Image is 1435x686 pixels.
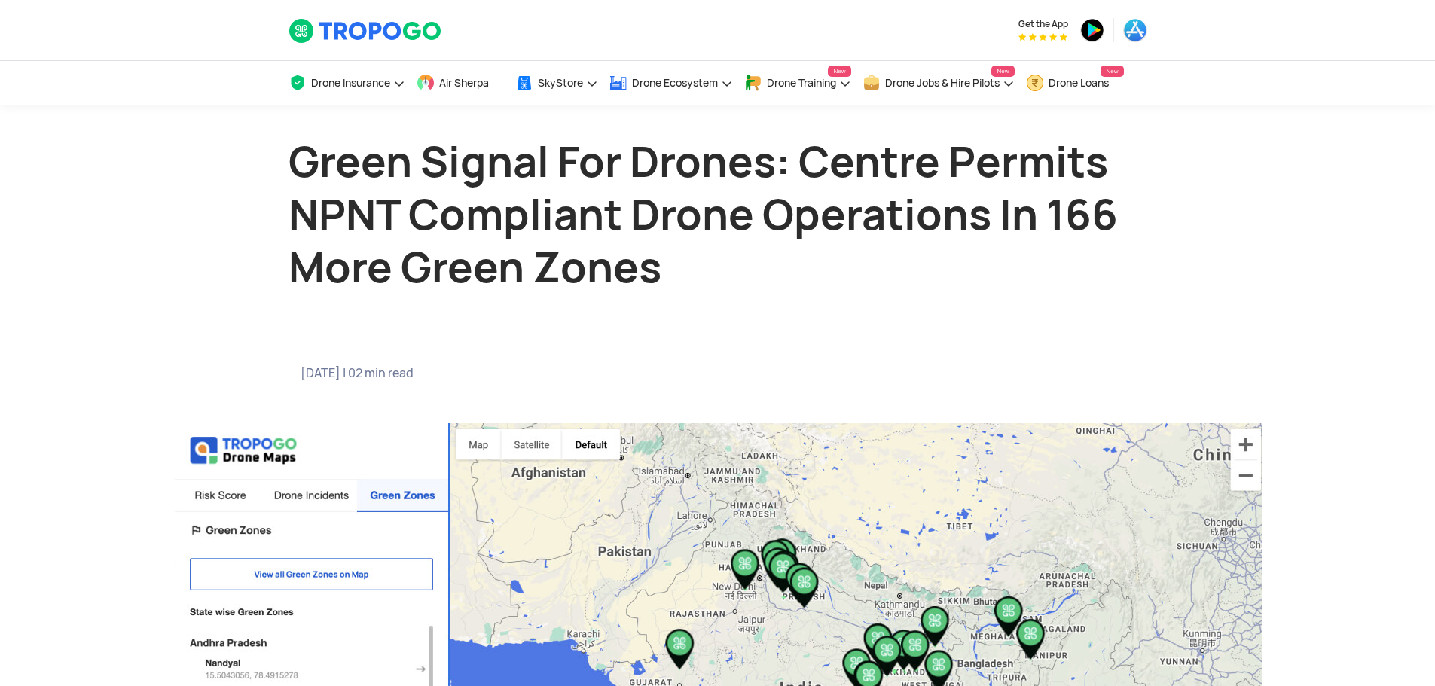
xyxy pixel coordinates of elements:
span: Drone Ecosystem [632,77,718,89]
span: Drone Insurance [311,77,390,89]
a: Air Sherpa [417,61,504,105]
span: New [828,66,850,77]
span: SkyStore [538,77,583,89]
span: [DATE] | 02 min read [301,366,695,381]
img: TropoGo Logo [289,18,443,44]
span: New [991,66,1014,77]
a: Drone TrainingNew [744,61,851,105]
a: Drone Insurance [289,61,405,105]
a: SkyStore [515,61,598,105]
span: Air Sherpa [439,77,489,89]
img: App Raking [1018,33,1067,41]
a: Drone LoansNew [1026,61,1124,105]
span: Drone Jobs & Hire Pilots [885,77,1000,89]
img: ic_appstore.png [1123,18,1147,42]
a: Drone Jobs & Hire PilotsNew [863,61,1015,105]
span: Drone Training [767,77,836,89]
span: Drone Loans [1049,77,1109,89]
img: ic_playstore.png [1080,18,1104,42]
span: New [1101,66,1123,77]
h1: Green Signal For Drones: Centre Permits NPNT Compliant Drone Operations In 166 More Green Zones [289,136,1147,294]
a: Drone Ecosystem [609,61,733,105]
span: Get the App [1018,18,1068,30]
